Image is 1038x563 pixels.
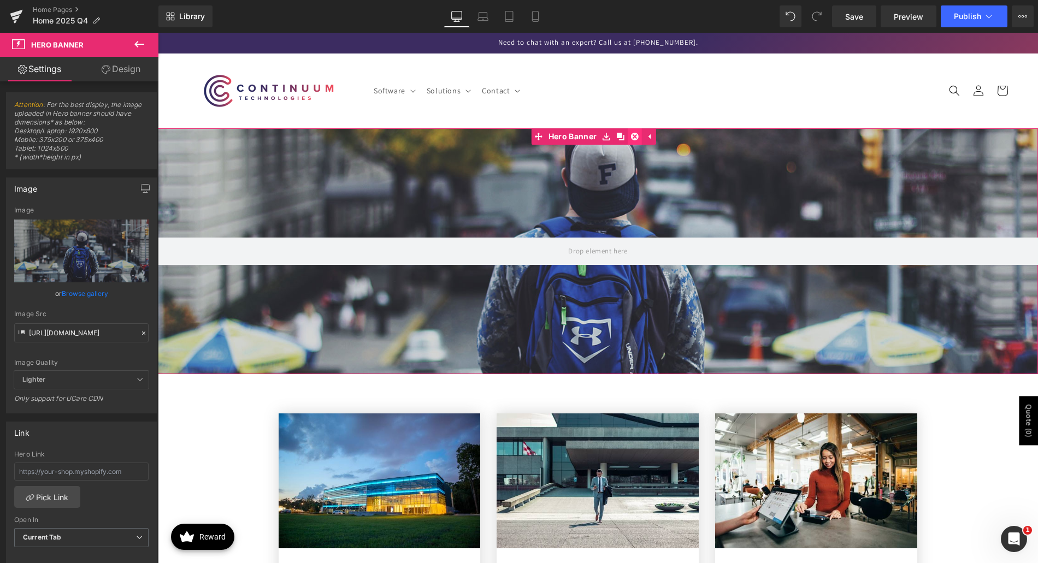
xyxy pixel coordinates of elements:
[31,40,84,49] span: Hero Banner
[14,516,149,524] div: Open In
[269,53,303,63] span: Solutions
[14,310,149,318] div: Image Src
[388,96,441,112] span: Hero Banner
[954,12,981,21] span: Publish
[22,375,45,383] b: Lighter
[14,422,30,437] div: Link
[179,11,205,21] span: Library
[62,284,108,303] a: Browse gallery
[23,533,62,541] b: Current Tab
[496,5,522,27] a: Tablet
[484,96,498,112] a: Expand / Collapse
[14,463,149,481] input: https://your-shop.myshopify.com
[894,11,923,22] span: Preview
[444,5,470,27] a: Desktop
[209,46,262,69] summary: Software
[806,5,828,27] button: Redo
[26,32,198,84] a: Continuum Technologies
[780,5,801,27] button: Undo
[33,5,158,14] a: Home Pages
[441,96,456,112] a: Save module
[941,5,1007,27] button: Publish
[14,178,37,193] div: Image
[1023,526,1032,535] span: 1
[14,394,149,410] div: Only support for UCare CDN
[881,5,936,27] a: Preview
[522,5,549,27] a: Mobile
[31,35,194,80] img: Continuum Technologies
[1012,5,1034,27] button: More
[14,359,149,366] div: Image Quality
[785,46,809,70] summary: Search
[33,16,88,25] span: Home 2025 Q4
[317,46,367,69] summary: Contact
[81,57,161,81] a: Design
[14,451,149,458] div: Hero Link
[14,100,43,109] a: Attention
[456,96,470,112] a: Clone Module
[1001,526,1027,552] iframe: Intercom live chat
[340,5,540,14] span: Need to chat with an expert? Call us at [PHONE_NUMBER].
[14,288,149,299] div: or
[158,5,213,27] a: New Library
[14,206,149,214] div: Image
[470,5,496,27] a: Laptop
[470,96,484,112] a: Delete Module
[14,323,149,342] input: Link
[14,100,149,169] span: : For the best display, the image uploaded in Hero banner should have dimensions* as below: Deskt...
[324,53,352,63] span: Contact
[14,486,80,508] a: Pick Link
[262,46,317,69] summary: Solutions
[216,53,247,63] span: Software
[845,11,863,22] span: Save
